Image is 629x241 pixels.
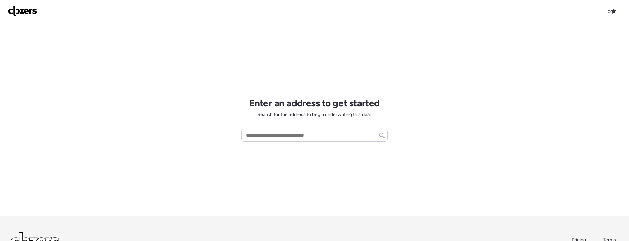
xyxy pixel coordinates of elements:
[8,5,37,16] img: Logo
[605,8,617,14] span: Login
[249,97,380,109] h1: Enter an address to get started
[257,111,372,118] span: Search for the address to begin underwriting this deal.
